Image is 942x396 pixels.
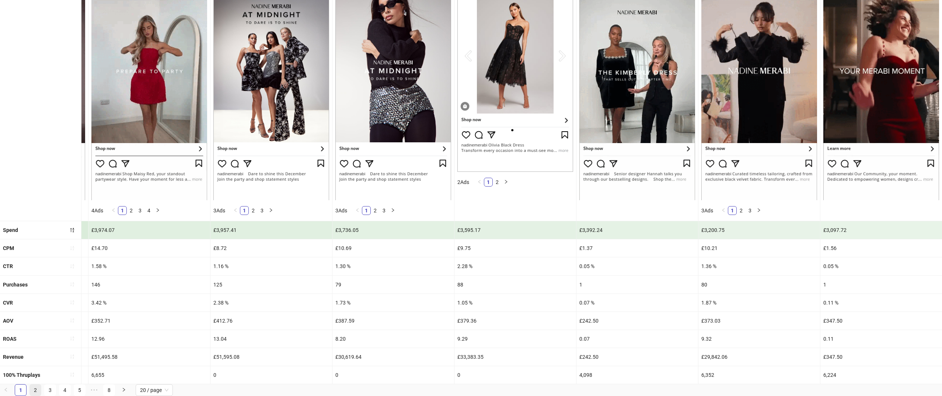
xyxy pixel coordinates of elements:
li: Next 5 Pages [88,384,100,396]
li: Next Page [118,384,130,396]
a: 1 [362,206,370,215]
div: 0.07 % [576,294,698,312]
div: £51,595.08 [210,348,332,366]
li: Next Page [388,206,397,215]
div: £1.56 [820,239,942,257]
a: 3 [380,206,388,215]
b: AOV [3,318,13,324]
div: 88 [454,276,576,293]
div: £347.50 [820,348,942,366]
span: 3 Ads [701,208,713,213]
div: £352.71 [88,312,210,330]
b: Purchases [3,282,28,288]
span: ••• [88,384,100,396]
div: £33,383.35 [454,348,576,366]
div: £347.50 [820,312,942,330]
li: 1 [484,178,493,187]
li: Next Page [754,206,763,215]
div: 1.87 % [698,294,820,312]
button: right [388,206,397,215]
a: 2 [493,178,501,186]
div: 1.73 % [332,294,454,312]
div: 6,224 [820,366,942,384]
div: £242.50 [576,348,698,366]
a: 4 [59,385,70,396]
span: sort-ascending [70,264,75,269]
span: sort-ascending [70,354,75,359]
li: 4 [144,206,153,215]
a: 8 [104,385,115,396]
button: right [266,206,275,215]
div: 146 [88,276,210,293]
li: 8 [103,384,115,396]
li: 2 [249,206,258,215]
li: 3 [44,384,56,396]
button: right [118,384,130,396]
span: 3 Ads [213,208,225,213]
a: 2 [737,206,745,215]
div: 0.05 % [576,257,698,275]
div: £373.03 [698,312,820,330]
div: 2.38 % [210,294,332,312]
li: 2 [493,178,502,187]
div: 1 [576,276,698,293]
span: right [757,208,761,212]
div: £242.50 [576,312,698,330]
div: 12.96 [88,330,210,348]
span: left [233,208,238,212]
div: £9.75 [454,239,576,257]
div: 0.11 % [820,294,942,312]
li: 5 [74,384,86,396]
span: left [355,208,360,212]
div: 3.42 % [88,294,210,312]
div: 9.32 [698,330,820,348]
span: sort-ascending [70,318,75,323]
button: left [475,178,484,187]
li: Previous Page [231,206,240,215]
li: 3 [258,206,266,215]
span: 3 Ads [335,208,347,213]
span: left [477,180,482,184]
div: 0 [332,366,454,384]
a: 3 [136,206,144,215]
div: 80 [698,276,820,293]
span: right [156,208,160,212]
li: 2 [371,206,380,215]
div: £3,097.72 [820,221,942,239]
div: 1.58 % [88,257,210,275]
div: £379.36 [454,312,576,330]
div: 0 [210,366,332,384]
b: ROAS [3,336,17,342]
span: right [504,180,508,184]
span: right [391,208,395,212]
button: left [719,206,728,215]
span: sort-ascending [70,336,75,341]
span: sort-ascending [70,246,75,251]
li: 1 [240,206,249,215]
li: Next Page [502,178,510,187]
a: 3 [746,206,754,215]
div: 0.11 [820,330,942,348]
div: £3,595.17 [454,221,576,239]
a: 1 [484,178,492,186]
b: 100% Thruplays [3,372,40,378]
div: 8.20 [332,330,454,348]
span: 20 / page [140,385,168,396]
span: right [269,208,273,212]
a: 1 [728,206,736,215]
li: 3 [136,206,144,215]
button: right [754,206,763,215]
div: 1.05 % [454,294,576,312]
button: left [231,206,240,215]
div: 125 [210,276,332,293]
div: 6,655 [88,366,210,384]
div: £8.72 [210,239,332,257]
li: 2 [29,384,41,396]
div: Page Size [136,384,173,396]
b: CVR [3,300,13,306]
b: Revenue [3,354,24,360]
span: left [721,208,726,212]
li: 1 [362,206,371,215]
div: £51,495.58 [88,348,210,366]
li: 1 [728,206,737,215]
